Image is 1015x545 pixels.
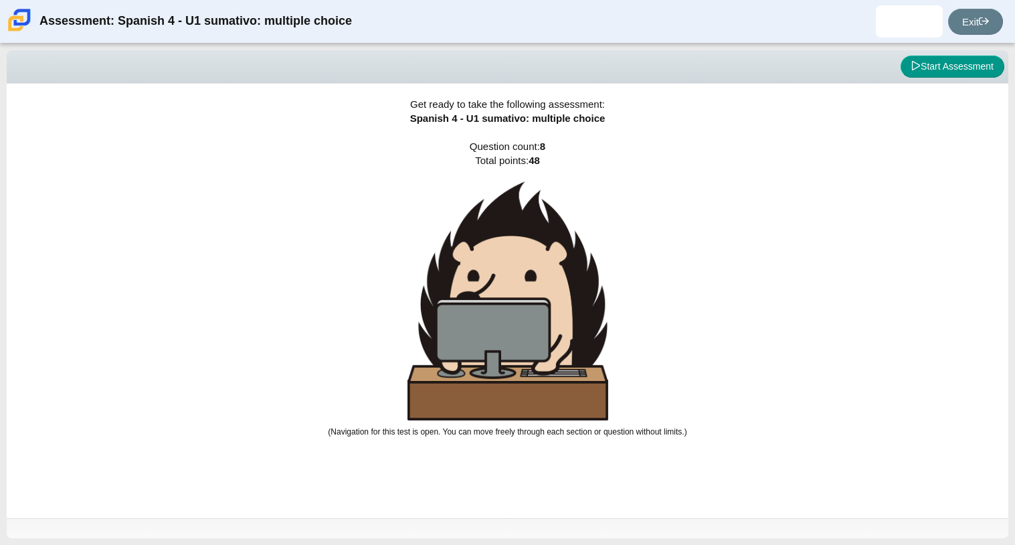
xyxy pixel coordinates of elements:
[948,9,1003,35] a: Exit
[410,98,605,110] span: Get ready to take the following assessment:
[529,155,540,166] b: 48
[39,5,352,37] div: Assessment: Spanish 4 - U1 sumativo: multiple choice
[901,56,1004,78] button: Start Assessment
[328,427,686,437] small: (Navigation for this test is open. You can move freely through each section or question without l...
[5,25,33,36] a: Carmen School of Science & Technology
[899,11,920,32] img: esperanza.reyescas.1BxwHO
[328,141,686,437] span: Question count: Total points:
[407,181,608,420] img: hedgehog-behind-computer-large.png
[410,112,606,124] span: Spanish 4 - U1 sumativo: multiple choice
[5,6,33,34] img: Carmen School of Science & Technology
[540,141,545,152] b: 8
